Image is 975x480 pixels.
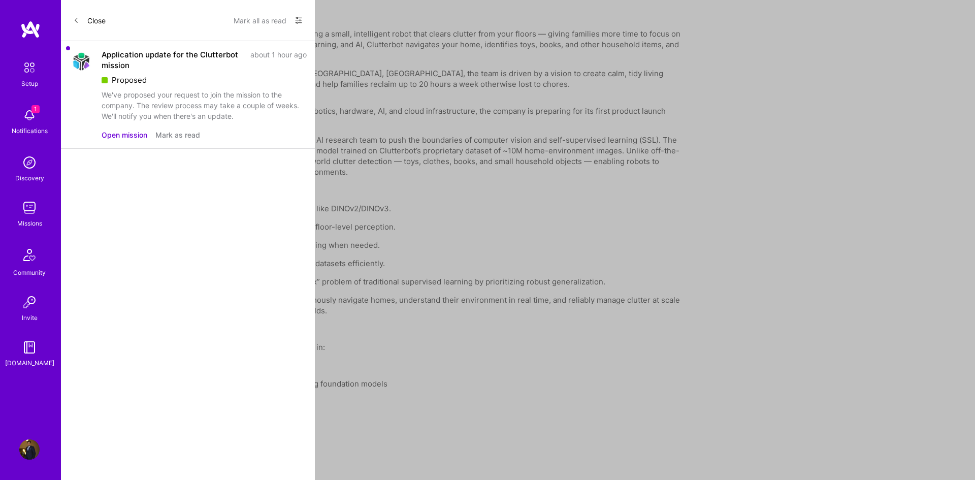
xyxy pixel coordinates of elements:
div: [DOMAIN_NAME] [5,358,54,368]
img: teamwork [19,198,40,218]
button: Mark all as read [234,12,286,28]
button: Open mission [102,130,147,140]
img: Company Logo [69,49,93,73]
img: Community [17,243,42,267]
div: Community [13,267,46,278]
div: Application update for the Clutterbot mission [102,49,244,71]
div: We've proposed your request to join the mission to the company. The review process may take a cou... [102,89,307,121]
img: Invite [19,292,40,312]
div: Proposed [102,75,307,85]
button: Close [73,12,106,28]
div: Discovery [15,173,44,183]
img: discovery [19,152,40,173]
img: guide book [19,337,40,358]
button: Mark as read [155,130,200,140]
div: Invite [22,312,38,323]
img: setup [19,57,40,78]
div: Setup [21,78,38,89]
img: logo [20,20,41,39]
a: User Avatar [17,439,42,460]
div: Missions [17,218,42,229]
div: about 1 hour ago [250,49,307,71]
img: User Avatar [19,439,40,460]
